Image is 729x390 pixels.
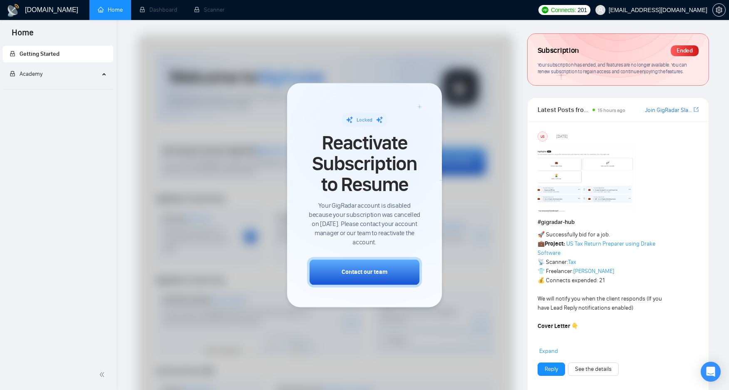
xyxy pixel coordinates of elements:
span: user [598,7,603,13]
span: Home [5,27,40,44]
button: setting [712,3,726,17]
img: upwork-logo.png [542,7,548,13]
strong: Project: [545,240,565,247]
a: export [694,106,699,114]
span: Reactivate Subscription to Resume [307,132,422,195]
span: Connects: [551,5,576,15]
span: Your subscription has ended, and features are no longer available. You can renew subscription to ... [538,62,687,75]
li: Academy Homepage [3,86,113,91]
span: 15 hours ago [598,107,625,113]
a: US Tax Return Preparer using Drake Software [538,240,655,256]
button: Reply [538,363,565,376]
span: Academy [10,70,42,77]
span: Expand [539,348,558,355]
a: Reply [545,365,558,374]
span: Your GigRadar account is disabled because your subscription was cancelled on [DATE]. Please conta... [307,201,422,247]
li: Getting Started [3,46,113,62]
a: Join GigRadar Slack Community [645,106,692,115]
div: Open Intercom Messenger [701,362,721,382]
span: [DATE] [556,133,568,140]
span: double-left [99,370,107,379]
span: lock [10,51,15,57]
span: Subscription [538,44,579,58]
a: homeHome [98,6,123,13]
span: lock [10,71,15,77]
span: Academy [20,70,42,77]
div: Contact our team [342,268,387,276]
h1: # gigradar-hub [538,218,699,227]
span: Latest Posts from the GigRadar Community [538,104,590,115]
span: export [694,106,699,113]
a: [PERSON_NAME] [573,268,614,275]
a: setting [712,7,726,13]
span: Locked [357,117,372,123]
strong: Cover Letter 👇 [538,323,578,330]
img: logo [7,4,20,17]
div: US [538,132,547,141]
span: Getting Started [20,50,60,57]
span: 201 [578,5,587,15]
div: Ended [671,45,699,56]
button: Contact our team [307,257,422,287]
a: Tax [568,258,576,266]
button: See the details [568,363,619,376]
img: F09354QB7SM-image.png [538,145,637,211]
a: See the details [575,365,612,374]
